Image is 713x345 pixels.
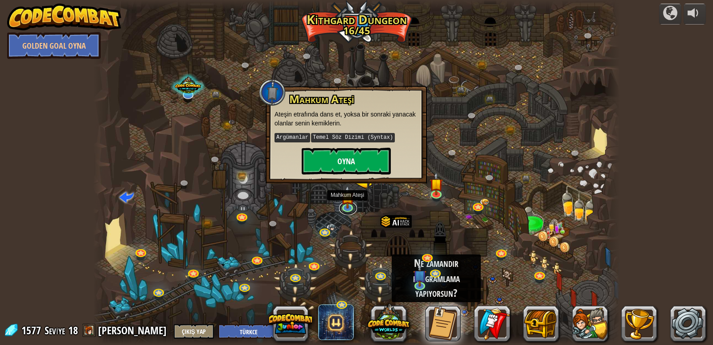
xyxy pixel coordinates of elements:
[413,264,426,287] img: level-banner-unstarted-subscriber.png
[7,32,101,59] a: Golden Goal Oyna
[430,172,443,195] img: level-banner-started.png
[480,199,490,206] img: portrait.png
[229,120,235,125] img: portrait.png
[289,91,354,106] span: Mahkum Ateşi
[275,110,418,128] p: Ateşin etrafında dans et, yoksa bir sonraki yanacak olanlar senin kemiklerin.
[275,133,310,142] kbd: Argümanlar
[311,133,395,142] kbd: Temel Söz Dizimi (Syntax)
[684,4,706,25] button: Sesi ayarla
[392,254,481,302] div: Ne zamandır programlama yapıyorsun?
[302,148,391,175] button: Oyna
[659,4,681,25] button: Kampanyalar
[7,4,121,30] img: CodeCombat - Learn how to code by playing a game
[98,323,169,337] a: [PERSON_NAME]
[327,224,336,231] img: portrait.png
[21,323,44,337] span: 1577
[68,323,78,337] span: 18
[174,324,214,339] button: Çıkış Yap
[340,186,354,209] img: level-banner-started.png
[45,323,65,338] span: Seviye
